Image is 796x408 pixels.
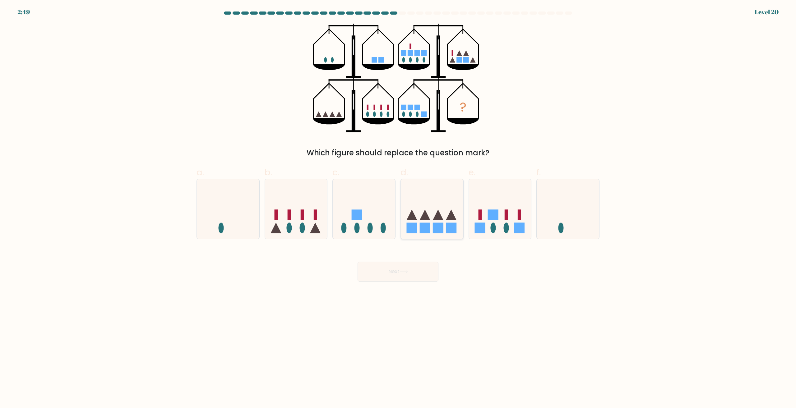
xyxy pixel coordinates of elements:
div: Level 20 [755,7,779,17]
span: d. [400,166,408,178]
span: e. [469,166,475,178]
span: a. [197,166,204,178]
div: Which figure should replace the question mark? [200,147,596,158]
button: Next [358,262,438,282]
span: c. [332,166,339,178]
span: f. [536,166,541,178]
tspan: ? [460,98,466,116]
span: b. [265,166,272,178]
div: 2:49 [17,7,30,17]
